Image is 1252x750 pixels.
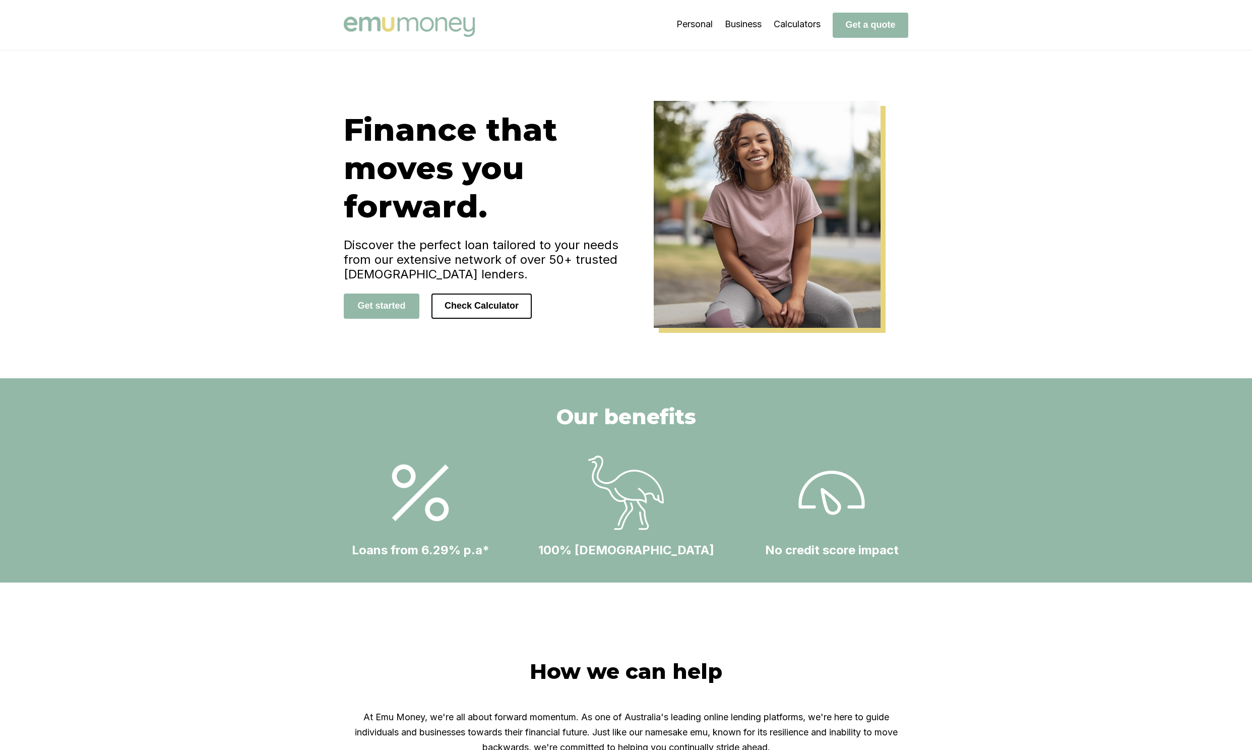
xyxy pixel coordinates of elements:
[530,658,722,684] h2: How we can help
[833,13,908,38] button: Get a quote
[654,101,881,328] img: Emu Money Home
[344,238,626,281] h4: Discover the perfect loan tailored to your needs from our extensive network of over 50+ trusted [...
[383,455,458,531] img: Loans from 6.29% p.a*
[765,543,899,557] h4: No credit score impact
[344,300,419,311] a: Get started
[833,19,908,30] a: Get a quote
[344,110,626,225] h1: Finance that moves you forward.
[538,543,714,557] h4: 100% [DEMOGRAPHIC_DATA]
[344,294,419,319] button: Get started
[556,403,696,430] h2: Our benefits
[344,17,475,37] img: Emu Money logo
[588,455,664,531] img: Loans from 6.29% p.a*
[431,300,532,311] a: Check Calculator
[794,455,869,531] img: Loans from 6.29% p.a*
[352,543,489,557] h4: Loans from 6.29% p.a*
[431,294,532,319] button: Check Calculator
